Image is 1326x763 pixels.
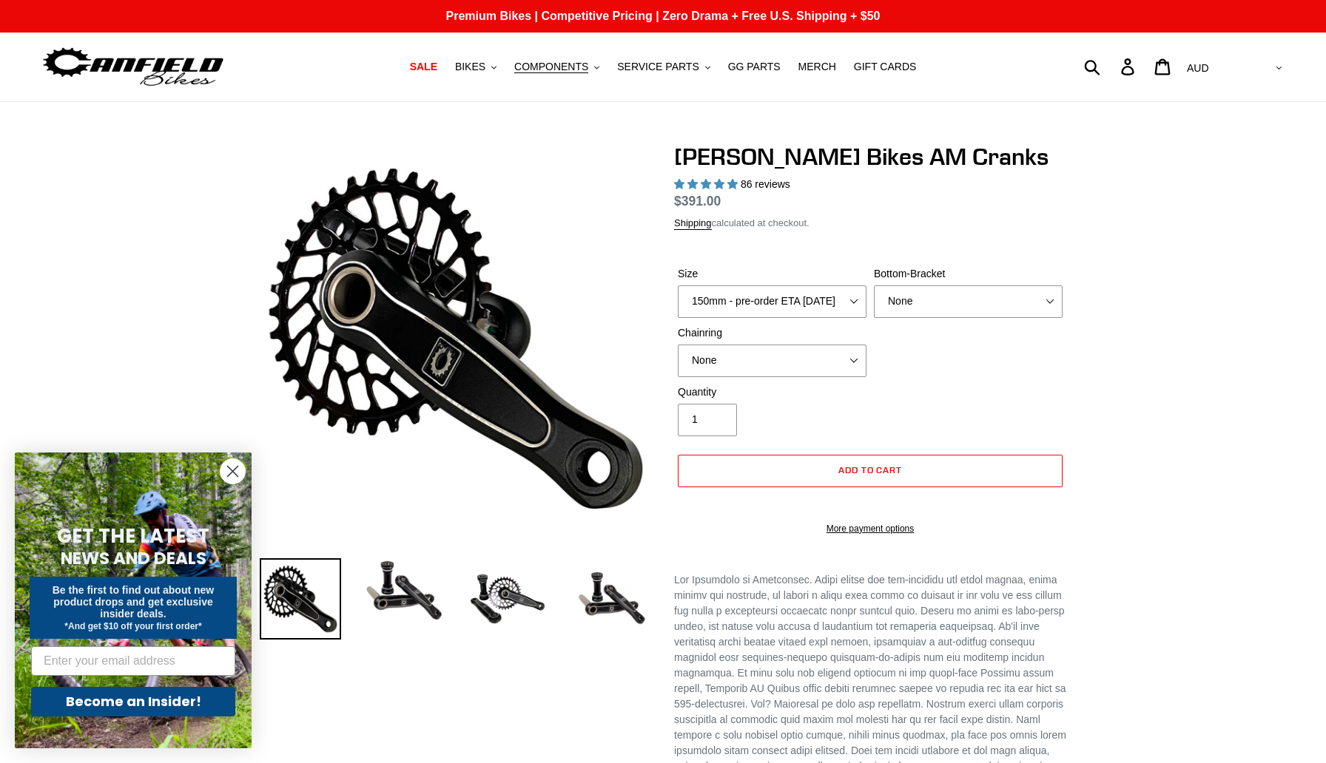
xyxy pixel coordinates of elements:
[728,61,781,73] span: GG PARTS
[791,57,844,77] a: MERCH
[674,143,1066,171] h1: [PERSON_NAME] Bikes AM Cranks
[64,621,201,631] span: *And get $10 off your first order*
[798,61,836,73] span: MERCH
[403,57,445,77] a: SALE
[220,458,246,484] button: Close dialog
[41,44,226,90] img: Canfield Bikes
[53,584,215,620] span: Be the first to find out about new product drops and get exclusive insider deals.
[57,523,209,549] span: GET THE LATEST
[410,61,437,73] span: SALE
[674,217,712,230] a: Shipping
[854,61,917,73] span: GIFT CARDS
[507,57,607,77] button: COMPONENTS
[514,61,588,73] span: COMPONENTS
[678,325,866,341] label: Chainring
[674,178,741,190] span: 4.97 stars
[678,455,1063,487] button: Add to cart
[721,57,788,77] a: GG PARTS
[31,646,235,676] input: Enter your email address
[678,384,866,400] label: Quantity
[363,558,445,623] img: Load image into Gallery viewer, Canfield Cranks
[838,464,903,475] span: Add to cart
[741,178,790,190] span: 86 reviews
[467,558,548,640] img: Load image into Gallery viewer, Canfield Bikes AM Cranks
[61,546,206,570] span: NEWS AND DEALS
[31,687,235,716] button: Become an Insider!
[448,57,504,77] button: BIKES
[674,216,1066,231] div: calculated at checkout.
[674,194,721,208] span: $391.00
[1092,50,1130,83] input: Search
[678,266,866,282] label: Size
[571,558,652,640] img: Load image into Gallery viewer, CANFIELD-AM_DH-CRANKS
[678,522,1063,535] a: More payment options
[847,57,924,77] a: GIFT CARDS
[874,266,1063,282] label: Bottom-Bracket
[260,558,341,640] img: Load image into Gallery viewer, Canfield Bikes AM Cranks
[617,61,699,73] span: SERVICE PARTS
[455,61,485,73] span: BIKES
[610,57,717,77] button: SERVICE PARTS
